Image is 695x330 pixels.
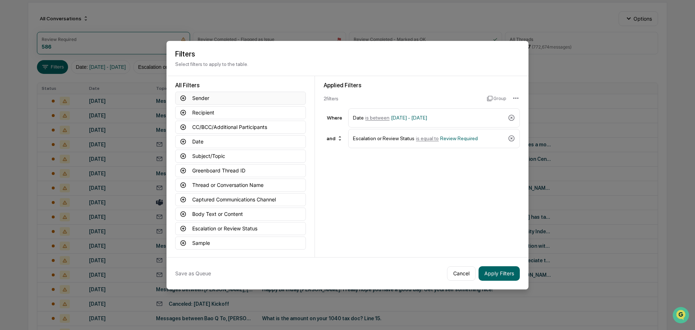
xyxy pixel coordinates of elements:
[324,133,346,144] div: and
[672,306,691,326] iframe: Open customer support
[123,104,132,113] button: Start new chat
[416,135,439,141] span: is equal to
[14,151,46,159] span: Data Lookup
[175,266,211,281] button: Save as Queue
[60,138,90,145] span: Attestations
[353,112,505,124] div: Date
[52,138,58,144] div: 🗄️
[175,150,306,163] button: Subject/Topic
[25,109,92,115] div: We're available if you need us!
[175,92,306,105] button: Sender
[175,179,306,192] button: Thread or Conversation Name
[324,115,345,121] div: Where
[72,169,88,175] span: Pylon
[447,266,476,281] button: Cancel
[7,62,132,73] p: How can we help?
[175,135,306,148] button: Date
[4,135,50,148] a: 🖐️Preclearance
[14,138,47,145] span: Preclearance
[487,93,506,104] button: Group
[175,222,306,235] button: Escalation or Review Status
[175,237,306,250] button: Sample
[175,61,520,67] p: Select filters to apply to the table.
[7,138,13,144] div: 🖐️
[7,152,13,158] div: 🔎
[175,106,306,119] button: Recipient
[324,82,520,89] div: Applied Filters
[440,135,478,141] span: Review Required
[324,96,481,101] div: 2 filter s
[25,102,119,109] div: Start new chat
[7,102,20,115] img: 1746055101610-c473b297-6a78-478c-a979-82029cc54cd1
[391,115,427,121] span: [DATE] - [DATE]
[4,149,49,162] a: 🔎Data Lookup
[175,208,306,221] button: Body Text or Content
[175,164,306,177] button: Greenboard Thread ID
[353,132,505,145] div: Escalation or Review Status
[175,193,306,206] button: Captured Communications Channel
[175,50,520,58] h2: Filters
[479,266,520,281] button: Apply Filters
[365,115,389,121] span: is between
[51,169,88,175] a: Powered byPylon
[175,121,306,134] button: CC/BCC/Additional Participants
[7,40,22,54] img: Greenboard
[50,135,93,148] a: 🗄️Attestations
[175,82,306,89] div: All Filters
